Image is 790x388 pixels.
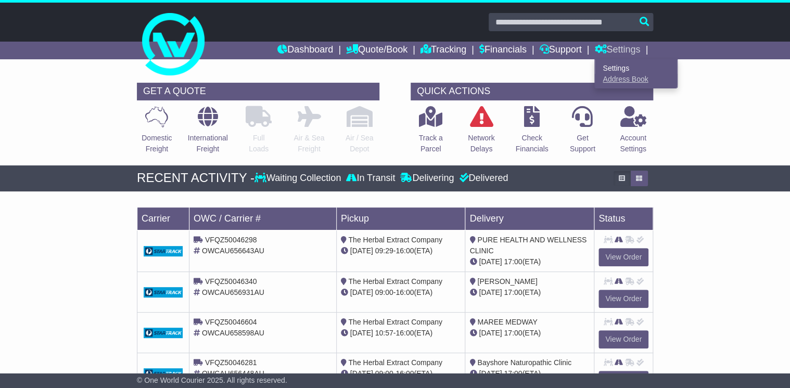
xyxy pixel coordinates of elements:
[469,368,590,379] div: (ETA)
[375,369,393,378] span: 09:00
[504,288,522,296] span: 17:00
[144,246,183,256] img: GetCarrierServiceDarkLogo
[375,329,393,337] span: 10:57
[515,133,548,154] p: Check Financials
[341,245,461,256] div: - (ETA)
[137,171,254,186] div: RECENT ACTIVITY -
[469,287,590,298] div: (ETA)
[348,358,442,367] span: The Herbal Extract Company
[469,328,590,339] div: (ETA)
[348,277,442,286] span: The Herbal Extract Company
[594,59,678,88] div: Quote/Book
[375,247,393,255] span: 09:29
[465,207,594,230] td: Delivery
[350,247,373,255] span: [DATE]
[144,328,183,338] img: GetCarrierServiceDarkLogo
[202,247,264,255] span: OWCAU656643AU
[346,133,374,154] p: Air / Sea Depot
[205,236,257,244] span: VFQZ50046298
[202,369,264,378] span: OWCAU656448AU
[254,173,343,184] div: Waiting Collection
[137,83,379,100] div: GET A QUOTE
[277,42,333,59] a: Dashboard
[619,106,647,160] a: AccountSettings
[418,106,443,160] a: Track aParcel
[144,368,183,379] img: GetCarrierServiceDarkLogo
[189,207,337,230] td: OWC / Carrier #
[343,173,398,184] div: In Transit
[188,133,228,154] p: International Freight
[294,133,324,154] p: Air & Sea Freight
[341,328,461,339] div: - (ETA)
[477,318,537,326] span: MAREE MEDWAY
[598,248,648,266] a: View Order
[540,42,582,59] a: Support
[504,257,522,266] span: 17:00
[468,133,494,154] p: Network Delays
[396,329,414,337] span: 16:00
[398,173,456,184] div: Delivering
[411,83,653,100] div: QUICK ACTIONS
[348,236,442,244] span: The Herbal Extract Company
[246,133,272,154] p: Full Loads
[595,74,677,85] a: Address Book
[456,173,508,184] div: Delivered
[341,368,461,379] div: - (ETA)
[144,287,183,298] img: GetCarrierServiceDarkLogo
[467,106,495,160] a: NetworkDelays
[350,329,373,337] span: [DATE]
[620,133,646,154] p: Account Settings
[350,369,373,378] span: [DATE]
[570,133,595,154] p: Get Support
[595,62,677,74] a: Settings
[569,106,596,160] a: GetSupport
[594,207,653,230] td: Status
[375,288,393,296] span: 09:00
[598,330,648,348] a: View Order
[205,277,257,286] span: VFQZ50046340
[479,257,502,266] span: [DATE]
[396,247,414,255] span: 16:00
[477,358,571,367] span: Bayshore Naturopathic Clinic
[202,329,264,337] span: OWCAU658598AU
[336,207,465,230] td: Pickup
[187,106,228,160] a: InternationalFreight
[141,106,172,160] a: DomesticFreight
[515,106,549,160] a: CheckFinancials
[350,288,373,296] span: [DATE]
[421,42,466,59] a: Tracking
[479,329,502,337] span: [DATE]
[202,288,264,296] span: OWCAU656931AU
[598,290,648,308] a: View Order
[504,369,522,378] span: 17:00
[479,42,527,59] a: Financials
[348,318,442,326] span: The Herbal Extract Company
[137,207,189,230] td: Carrier
[594,42,640,59] a: Settings
[419,133,443,154] p: Track a Parcel
[137,376,287,384] span: © One World Courier 2025. All rights reserved.
[479,369,502,378] span: [DATE]
[396,288,414,296] span: 16:00
[396,369,414,378] span: 16:00
[469,256,590,267] div: (ETA)
[479,288,502,296] span: [DATE]
[477,277,537,286] span: [PERSON_NAME]
[469,236,587,255] span: PURE HEALTH AND WELLNESS CLINIC
[346,42,407,59] a: Quote/Book
[205,318,257,326] span: VFQZ50046604
[341,287,461,298] div: - (ETA)
[504,329,522,337] span: 17:00
[205,358,257,367] span: VFQZ50046281
[142,133,172,154] p: Domestic Freight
